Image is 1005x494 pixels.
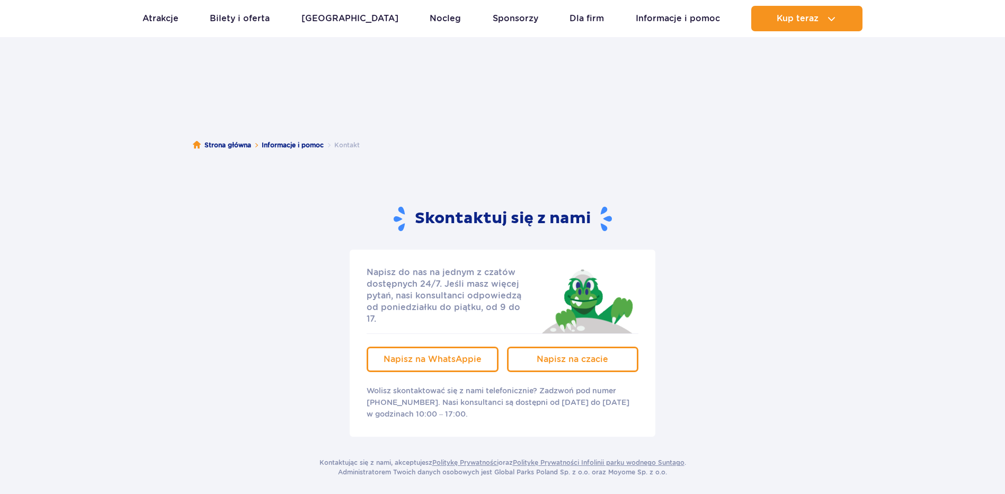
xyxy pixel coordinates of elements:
[384,354,482,364] span: Napisz na WhatsAppie
[535,267,638,333] img: Jay
[507,347,639,372] a: Napisz na czacie
[430,6,461,31] a: Nocleg
[367,347,499,372] a: Napisz na WhatsAppie
[570,6,604,31] a: Dla firm
[210,6,270,31] a: Bilety i oferta
[636,6,720,31] a: Informacje i pomoc
[301,6,398,31] a: [GEOGRAPHIC_DATA]
[513,458,684,466] a: Politykę Prywatności Infolinii parku wodnego Suntago
[367,267,532,325] p: Napisz do nas na jednym z czatów dostępnych 24/7. Jeśli masz więcej pytań, nasi konsultanci odpow...
[319,458,686,477] p: Kontaktując się z nami, akceptujesz oraz . Administratorem Twoich danych osobowych jest Global Pa...
[777,14,819,23] span: Kup teraz
[193,140,251,151] a: Strona główna
[324,140,360,151] li: Kontakt
[394,206,612,233] h2: Skontaktuj się z nami
[493,6,538,31] a: Sponsorzy
[367,385,638,420] p: Wolisz skontaktować się z nami telefonicznie? Zadzwoń pod numer [PHONE_NUMBER]. Nasi konsultanci ...
[262,140,324,151] a: Informacje i pomoc
[537,354,608,364] span: Napisz na czacie
[143,6,179,31] a: Atrakcje
[432,458,499,466] a: Politykę Prywatności
[751,6,862,31] button: Kup teraz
